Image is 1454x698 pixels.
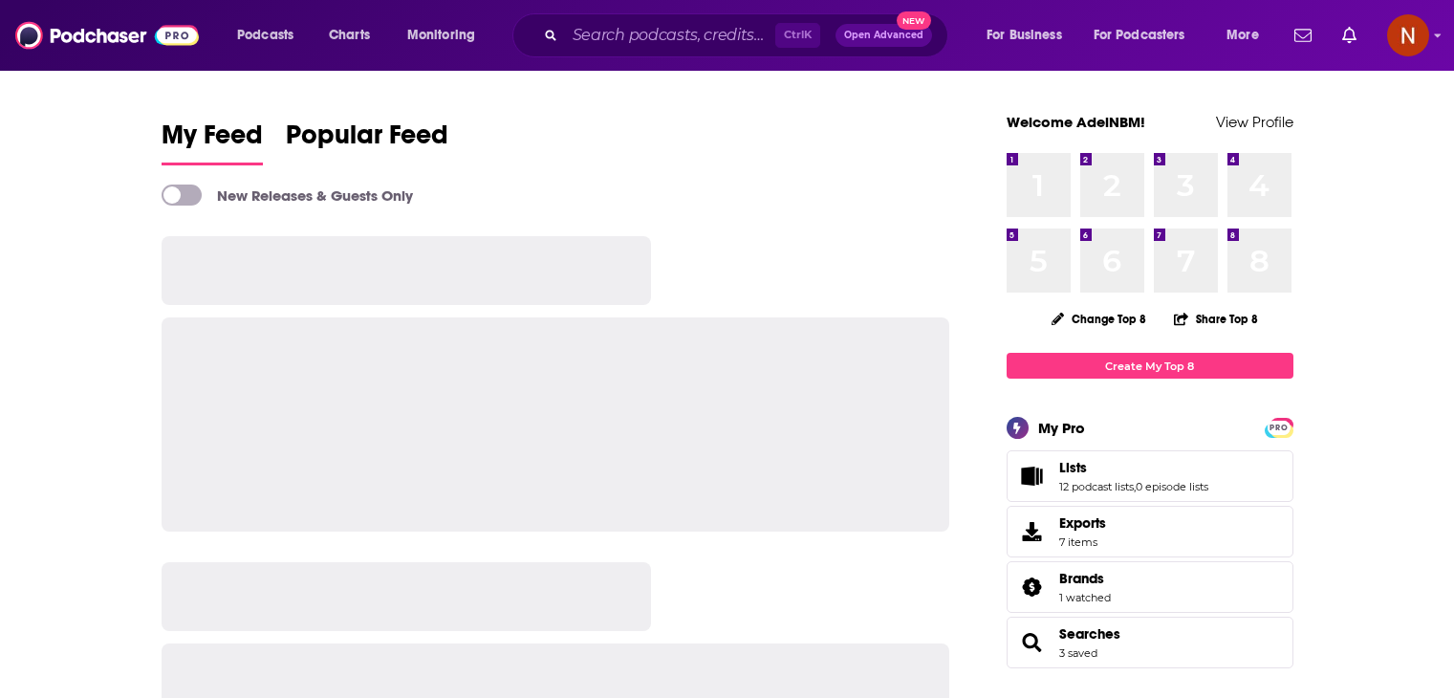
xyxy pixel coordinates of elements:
[1013,629,1052,656] a: Searches
[237,22,293,49] span: Podcasts
[1335,19,1364,52] a: Show notifications dropdown
[897,11,931,30] span: New
[1216,113,1293,131] a: View Profile
[775,23,820,48] span: Ctrl K
[1007,113,1145,131] a: Welcome AdelNBM!
[1013,463,1052,490] a: Lists
[329,22,370,49] span: Charts
[1059,459,1208,476] a: Lists
[1134,480,1136,493] span: ,
[1173,300,1259,338] button: Share Top 8
[1213,20,1283,51] button: open menu
[1007,506,1293,557] a: Exports
[1081,20,1213,51] button: open menu
[1038,419,1085,437] div: My Pro
[1013,518,1052,545] span: Exports
[1040,307,1159,331] button: Change Top 8
[1059,514,1106,532] span: Exports
[1007,561,1293,613] span: Brands
[162,119,263,163] span: My Feed
[836,24,932,47] button: Open AdvancedNew
[162,119,263,165] a: My Feed
[844,31,923,40] span: Open Advanced
[1387,14,1429,56] span: Logged in as AdelNBM
[1287,19,1319,52] a: Show notifications dropdown
[1268,421,1291,435] span: PRO
[15,17,199,54] img: Podchaser - Follow, Share and Rate Podcasts
[394,20,500,51] button: open menu
[1059,570,1104,587] span: Brands
[1059,625,1120,643] a: Searches
[407,22,475,49] span: Monitoring
[1387,14,1429,56] button: Show profile menu
[1059,570,1111,587] a: Brands
[1007,617,1293,668] span: Searches
[531,13,966,57] div: Search podcasts, credits, & more...
[1268,420,1291,434] a: PRO
[987,22,1062,49] span: For Business
[973,20,1086,51] button: open menu
[1013,574,1052,600] a: Brands
[224,20,318,51] button: open menu
[1059,646,1097,660] a: 3 saved
[1059,535,1106,549] span: 7 items
[1059,591,1111,604] a: 1 watched
[1007,450,1293,502] span: Lists
[1136,480,1208,493] a: 0 episode lists
[286,119,448,163] span: Popular Feed
[1387,14,1429,56] img: User Profile
[565,20,775,51] input: Search podcasts, credits, & more...
[1059,459,1087,476] span: Lists
[286,119,448,165] a: Popular Feed
[1007,353,1293,379] a: Create My Top 8
[1059,480,1134,493] a: 12 podcast lists
[316,20,381,51] a: Charts
[162,185,413,206] a: New Releases & Guests Only
[1226,22,1259,49] span: More
[1094,22,1185,49] span: For Podcasters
